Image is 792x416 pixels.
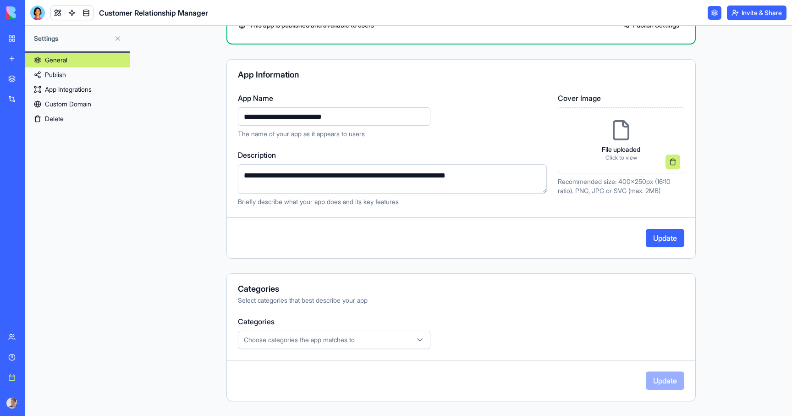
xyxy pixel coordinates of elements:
label: Categories [238,316,684,327]
button: Invite & Share [727,6,786,20]
label: Cover Image [558,93,684,104]
a: General [25,53,130,67]
img: ACg8ocKjJoVCg5ZJ4c38DmaVrDGF9_efHCBPBpmszs73PaPGaz98uTKH=s96-c [6,398,17,409]
button: Choose categories the app matches to [238,331,430,349]
a: Custom Domain [25,97,130,111]
div: Select categories that best describe your app [238,296,684,305]
label: App Name [238,93,547,104]
a: App Integrations [25,82,130,97]
a: Publish [25,67,130,82]
p: The name of your app as it appears to users [238,129,547,139]
p: Click to view [602,154,640,161]
span: Choose categories the app matches to [244,335,355,344]
p: Briefly describe what your app does and its key features [238,197,547,206]
p: File uploaded [602,145,640,154]
div: App Information [238,71,684,79]
span: Settings [34,34,110,43]
a: Delete [25,111,130,126]
div: File uploadedClick to view [558,107,684,173]
label: Description [238,150,547,161]
div: Categories [238,285,684,293]
h1: Customer Relationship Manager [99,7,208,18]
img: logo [6,6,63,19]
p: Recommended size: 400x250px (16:10 ratio). PNG, JPG or SVG (max. 2MB) [558,177,684,195]
button: Update [646,229,684,247]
